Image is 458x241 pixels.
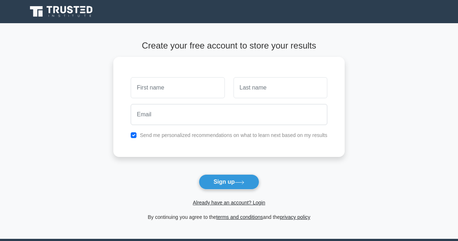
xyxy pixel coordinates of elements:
input: Last name [234,77,327,98]
a: Already have an account? Login [193,200,265,205]
input: First name [131,77,224,98]
button: Sign up [199,174,260,190]
input: Email [131,104,327,125]
label: Send me personalized recommendations on what to learn next based on my results [140,132,327,138]
a: terms and conditions [216,214,263,220]
h4: Create your free account to store your results [113,41,345,51]
a: privacy policy [280,214,310,220]
div: By continuing you agree to the and the [109,213,349,221]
